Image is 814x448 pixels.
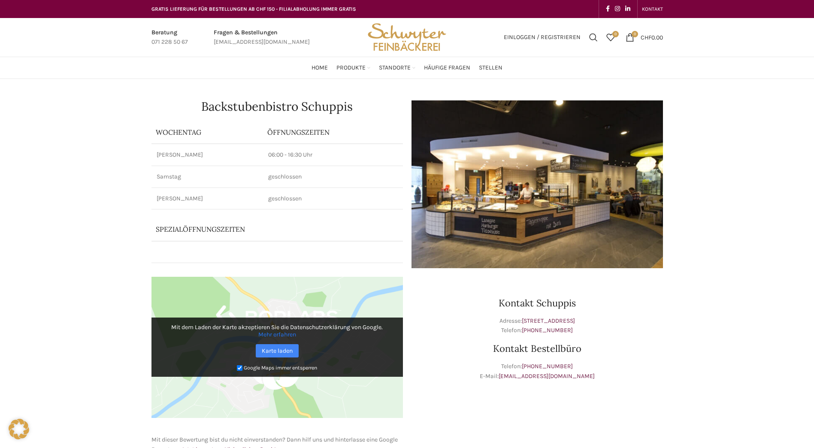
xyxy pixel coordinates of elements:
[412,298,663,308] h3: Kontakt Schuppis
[336,64,366,72] span: Produkte
[312,59,328,76] a: Home
[522,327,573,334] a: [PHONE_NUMBER]
[256,344,299,357] a: Karte laden
[312,64,328,72] span: Home
[156,127,259,137] p: Wochentag
[147,59,667,76] div: Main navigation
[267,127,399,137] p: ÖFFNUNGSZEITEN
[504,34,581,40] span: Einloggen / Registrieren
[157,151,258,159] p: [PERSON_NAME]
[641,33,651,41] span: CHF
[258,331,296,338] a: Mehr erfahren
[479,59,502,76] a: Stellen
[151,28,188,47] a: Infobox link
[157,194,258,203] p: [PERSON_NAME]
[244,365,317,371] small: Google Maps immer entsperren
[602,29,619,46] div: Meine Wunschliste
[365,33,449,40] a: Site logo
[642,6,663,12] span: KONTAKT
[641,33,663,41] bdi: 0.00
[499,372,595,380] a: [EMAIL_ADDRESS][DOMAIN_NAME]
[268,194,398,203] p: geschlossen
[479,64,502,72] span: Stellen
[603,3,612,15] a: Facebook social link
[365,18,449,57] img: Bäckerei Schwyter
[268,151,398,159] p: 06:00 - 16:30 Uhr
[379,64,411,72] span: Standorte
[612,31,619,37] span: 0
[237,365,242,371] input: Google Maps immer entsperren
[638,0,667,18] div: Secondary navigation
[268,173,398,181] p: geschlossen
[424,59,470,76] a: Häufige Fragen
[612,3,623,15] a: Instagram social link
[412,316,663,336] p: Adresse: Telefon:
[157,173,258,181] p: Samstag
[214,28,310,47] a: Infobox link
[424,64,470,72] span: Häufige Fragen
[151,277,403,418] img: Google Maps
[157,324,397,338] p: Mit dem Laden der Karte akzeptieren Sie die Datenschutzerklärung von Google.
[336,59,370,76] a: Produkte
[642,0,663,18] a: KONTAKT
[379,59,415,76] a: Standorte
[151,6,356,12] span: GRATIS LIEFERUNG FÜR BESTELLUNGEN AB CHF 150 - FILIALABHOLUNG IMMER GRATIS
[632,31,638,37] span: 0
[602,29,619,46] a: 0
[522,317,575,324] a: [STREET_ADDRESS]
[499,29,585,46] a: Einloggen / Registrieren
[156,224,357,234] p: Spezialöffnungszeiten
[623,3,633,15] a: Linkedin social link
[151,100,403,112] h1: Backstubenbistro Schuppis
[412,344,663,353] h3: Kontakt Bestellbüro
[522,363,573,370] a: [PHONE_NUMBER]
[621,29,667,46] a: 0 CHF0.00
[585,29,602,46] a: Suchen
[412,362,663,381] p: Telefon: E-Mail:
